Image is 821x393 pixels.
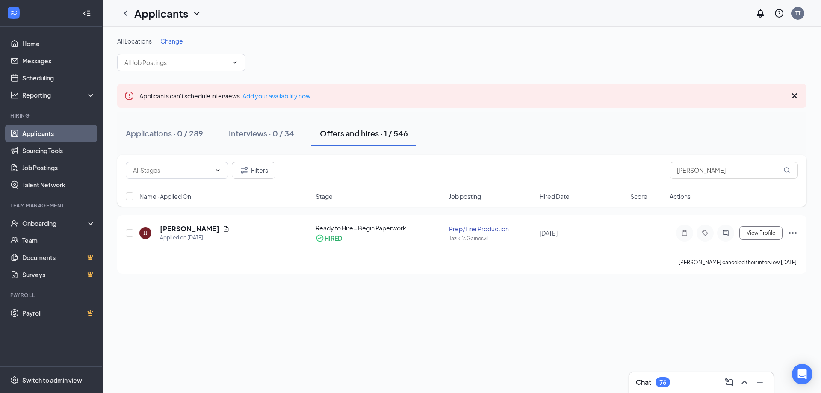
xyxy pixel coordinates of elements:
a: Team [22,232,95,249]
svg: CheckmarkCircle [316,234,324,242]
svg: WorkstreamLogo [9,9,18,17]
svg: Tag [700,230,710,236]
div: Switch to admin view [22,376,82,384]
div: Taziki's Gainesvil ... [449,235,535,242]
span: View Profile [747,230,775,236]
h5: [PERSON_NAME] [160,224,219,233]
svg: ChevronDown [214,167,221,174]
input: All Job Postings [124,58,228,67]
svg: Cross [789,91,800,101]
a: Applicants [22,125,95,142]
a: Messages [22,52,95,69]
span: Stage [316,192,333,201]
span: Score [630,192,647,201]
a: Scheduling [22,69,95,86]
div: Offers and hires · 1 / 546 [320,128,408,139]
svg: Settings [10,376,19,384]
svg: ChevronLeft [121,8,131,18]
a: SurveysCrown [22,266,95,283]
h3: Chat [636,378,651,387]
span: All Locations [117,37,152,45]
div: HIRED [325,234,342,242]
button: ComposeMessage [722,375,736,389]
input: All Stages [133,165,211,175]
svg: Notifications [755,8,765,18]
svg: Document [223,225,230,232]
a: Add your availability now [242,92,310,100]
svg: QuestionInfo [774,8,784,18]
svg: ChevronDown [231,59,238,66]
span: Change [160,37,183,45]
svg: ChevronDown [192,8,202,18]
svg: Filter [239,165,249,175]
span: [DATE] [540,229,558,237]
span: Hired Date [540,192,570,201]
span: Name · Applied On [139,192,191,201]
a: Job Postings [22,159,95,176]
div: Hiring [10,112,94,119]
svg: ComposeMessage [724,377,734,387]
div: Onboarding [22,219,88,228]
div: Team Management [10,202,94,209]
div: TT [795,9,800,17]
svg: Analysis [10,91,19,99]
svg: Minimize [755,377,765,387]
span: Actions [670,192,691,201]
div: Applications · 0 / 289 [126,128,203,139]
a: PayrollCrown [22,304,95,322]
a: Sourcing Tools [22,142,95,159]
div: Payroll [10,292,94,299]
span: Job posting [449,192,481,201]
svg: Note [679,230,690,236]
svg: MagnifyingGlass [783,167,790,174]
div: Interviews · 0 / 34 [229,128,294,139]
button: View Profile [739,226,783,240]
svg: UserCheck [10,219,19,228]
input: Search in offers and hires [670,162,798,179]
div: Open Intercom Messenger [792,364,812,384]
svg: Ellipses [788,228,798,238]
svg: ActiveChat [721,230,731,236]
button: ChevronUp [738,375,751,389]
div: Applied on [DATE] [160,233,230,242]
button: Filter Filters [232,162,275,179]
div: Prep/Line Production [449,225,535,233]
svg: Collapse [83,9,91,18]
div: Reporting [22,91,96,99]
div: JJ [143,230,148,237]
div: [PERSON_NAME] canceled their interview [DATE]. [679,258,798,267]
div: 76 [659,379,666,386]
svg: ChevronUp [739,377,750,387]
button: Minimize [753,375,767,389]
span: Applicants can't schedule interviews. [139,92,310,100]
div: Ready to Hire - Begin Paperwork [316,224,444,232]
a: DocumentsCrown [22,249,95,266]
a: Talent Network [22,176,95,193]
a: Home [22,35,95,52]
h1: Applicants [134,6,188,21]
svg: Error [124,91,134,101]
